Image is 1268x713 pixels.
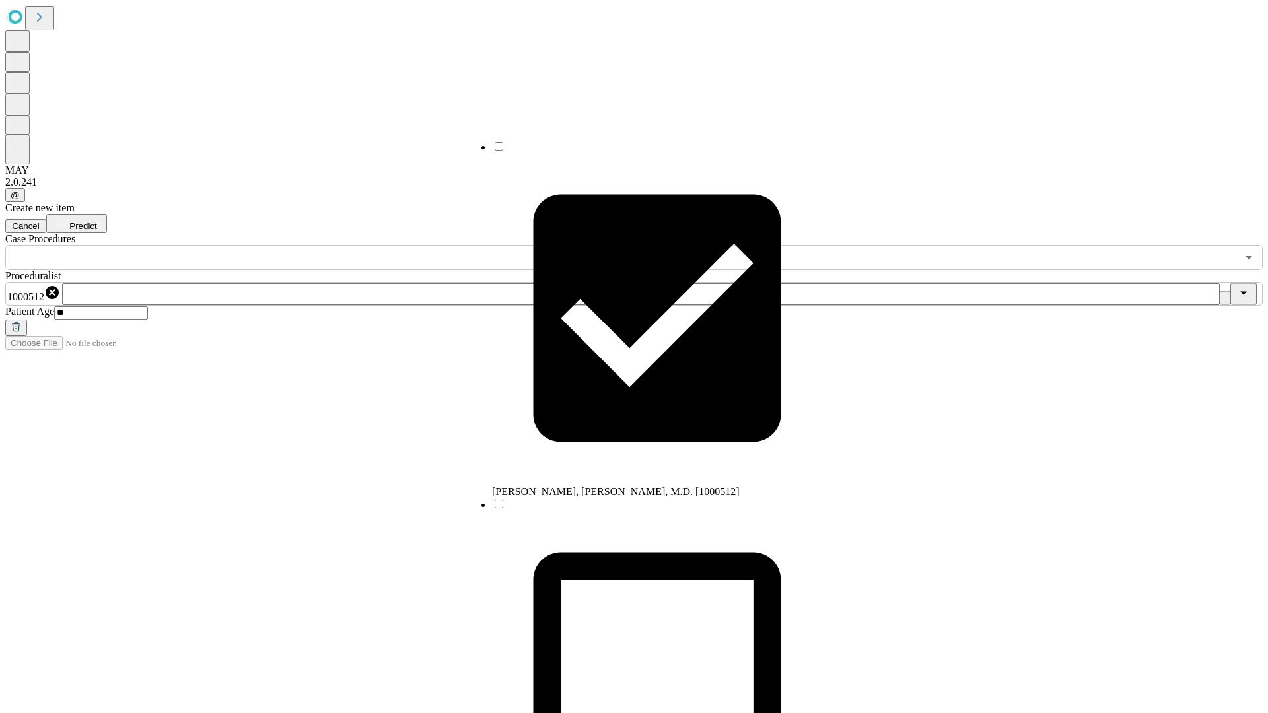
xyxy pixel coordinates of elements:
[5,164,1263,176] div: MAY
[492,486,740,497] span: [PERSON_NAME], [PERSON_NAME], M.D. [1000512]
[12,221,40,231] span: Cancel
[46,214,107,233] button: Predict
[5,306,54,317] span: Patient Age
[1220,291,1230,305] button: Clear
[5,188,25,202] button: @
[5,270,61,281] span: Proceduralist
[7,291,44,302] span: 1000512
[5,202,75,213] span: Create new item
[69,221,96,231] span: Predict
[5,219,46,233] button: Cancel
[11,190,20,200] span: @
[1230,283,1257,305] button: Close
[5,233,75,244] span: Scheduled Procedure
[7,285,60,303] div: 1000512
[1240,248,1258,267] button: Open
[5,176,1263,188] div: 2.0.241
